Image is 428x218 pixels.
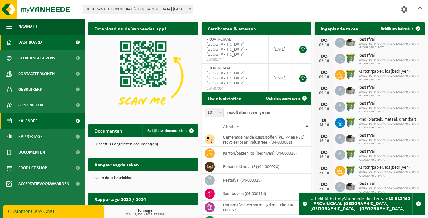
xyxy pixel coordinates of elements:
span: 10-912460 - PROVINCIAAL [GEOGRAPHIC_DATA] [GEOGRAPHIC_DATA] [358,138,422,146]
span: Kalender [18,113,38,129]
span: VLA707364 [206,86,264,91]
h2: Documenten [88,124,128,137]
span: Restafval [358,37,422,42]
td: restafval (04-000029) [218,174,312,187]
span: Ophaling aanvragen [266,96,300,101]
h3: Tonnage [91,209,198,216]
a: Bekijk uw documenten [142,124,198,137]
span: 10-912460 - PROVINCIAAL [GEOGRAPHIC_DATA] [GEOGRAPHIC_DATA] [358,74,422,82]
div: DO [318,70,330,75]
span: Karton/papier, los (bedrijven) [358,69,422,74]
a: Bekijk rapportage [151,205,198,218]
div: 02-10 [318,43,330,47]
span: 2024: 22,950 t - 2025: 17,130 t [91,213,198,216]
span: Gebruikers [18,82,42,97]
a: Bekijk uw kalender [376,22,424,35]
span: Bekijk uw kalender [381,27,413,31]
img: Download de VHEPlus App [88,35,198,117]
div: DO [318,150,330,155]
span: Dashboard [18,35,42,50]
span: Restafval [358,85,422,90]
div: DO [318,38,330,43]
h2: Uw afvalstoffen [202,92,248,104]
span: 10-912460 - PROVINCIAAL [GEOGRAPHIC_DATA] [GEOGRAPHIC_DATA] [358,170,422,178]
p: Geen data beschikbaar. [94,176,192,181]
span: 10-912460 - PROVINCIAAL [GEOGRAPHIC_DATA] [GEOGRAPHIC_DATA] [358,122,422,130]
img: WB-0770-HPE-GN-50 [345,165,356,176]
div: 09-10 [318,107,330,112]
h2: Certificaten & attesten [202,22,262,35]
div: 02-10 [318,59,330,63]
span: Restafval [358,149,422,154]
img: WB-0770-HPE-GN-50 [345,101,356,112]
span: Restafval [358,133,422,138]
span: Rapportage [18,129,43,144]
span: Pmd (plastiek, metaal, drankkartons) (bedrijven) [358,117,422,122]
div: DO [318,86,330,91]
div: 14-10 [318,123,330,128]
span: Restafval [358,181,422,186]
span: VLA901744 [206,57,264,62]
div: 09-10 [318,91,330,95]
img: WB-0770-HPE-GN-50 [345,149,356,160]
span: 10-912460 - PROVINCIAAL GROENDOMEIN MECHELEN - MECHELEN [83,5,193,14]
span: Bekijk uw documenten [147,129,187,133]
span: Product Shop [18,160,47,176]
img: WB-0770-HPE-GN-50 [345,117,356,128]
td: [DATE] [269,64,293,93]
span: 10 [205,108,224,117]
span: Karton/papier, los (bedrijven) [358,165,422,170]
div: 16-10 [318,155,330,160]
span: PROVINCIAAL [GEOGRAPHIC_DATA] [GEOGRAPHIC_DATA] - [GEOGRAPHIC_DATA] [206,66,247,86]
img: WB-0770-HPE-GN-50 [345,53,356,63]
span: 10-912460 - PROVINCIAAL [GEOGRAPHIC_DATA] [GEOGRAPHIC_DATA] [358,106,422,114]
td: behandeld hout (B) (04-000028) [218,160,312,174]
img: WB-5000-GAL-GY-01 [345,85,356,95]
img: WB-0770-HPE-GN-50 [345,69,356,79]
div: 16-10 [318,139,330,144]
img: WB-5000-GAL-GY-01 [345,181,356,192]
span: Acceptatievoorwaarden [18,176,69,192]
img: WB-5000-GAL-GY-01 [345,133,356,144]
span: 10-912460 - PROVINCIAAL [GEOGRAPHIC_DATA] [GEOGRAPHIC_DATA] [358,186,422,194]
div: DO [318,134,330,139]
div: DI [318,118,330,123]
div: DO [318,54,330,59]
td: opruimafval, verontreinigd met olie (04-000153) [218,201,312,215]
h2: Ingeplande taken [315,22,365,35]
span: Navigatie [18,19,38,35]
img: WB-5000-GAL-GY-01 [345,37,356,47]
div: 23-10 [318,171,330,176]
h2: Rapportage 2025 / 2024 [88,193,152,205]
span: Restafval [358,101,422,106]
span: Restafval [358,53,422,58]
td: [DATE] [269,35,293,64]
span: 10-912460 - PROVINCIAAL [GEOGRAPHIC_DATA] [GEOGRAPHIC_DATA] [358,90,422,98]
span: Contactpersonen [18,66,55,82]
div: DO [318,102,330,107]
p: U heeft 33 ongelezen document(en). [94,142,192,147]
strong: 10-912460 - PROVINCIAAL [GEOGRAPHIC_DATA] [GEOGRAPHIC_DATA] - [GEOGRAPHIC_DATA] [311,196,410,211]
h2: Aangevraagde taken [88,158,145,171]
label: resultaten weergeven [227,110,271,115]
td: spuitbussen (04-000114) [218,187,312,201]
iframe: chat widget [3,204,105,218]
td: gemengde harde kunststoffen (PE, PP en PVC), recycleerbaar (industrieel) (04-000001) [218,133,312,147]
span: Bedrijfsgegevens [18,50,55,66]
span: 10 [205,108,223,117]
span: 10-912460 - PROVINCIAAL [GEOGRAPHIC_DATA] [GEOGRAPHIC_DATA] [358,42,422,50]
div: 09-10 [318,75,330,79]
div: DO [318,166,330,171]
h2: Download nu de Vanheede+ app! [88,22,172,35]
div: 23-10 [318,187,330,192]
span: 10-912460 - PROVINCIAAL [GEOGRAPHIC_DATA] [GEOGRAPHIC_DATA] [358,154,422,162]
td: karton/papier, los (bedrijven) (04-000026) [218,147,312,160]
span: Afvalstof [223,124,241,129]
span: 10-912460 - PROVINCIAAL [GEOGRAPHIC_DATA] [GEOGRAPHIC_DATA] [358,58,422,66]
span: PROVINCIAAL [GEOGRAPHIC_DATA] [GEOGRAPHIC_DATA] - [GEOGRAPHIC_DATA] [206,37,247,57]
a: Ophaling aanvragen [261,92,311,105]
div: DO [318,182,330,187]
span: Documenten [18,144,45,160]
